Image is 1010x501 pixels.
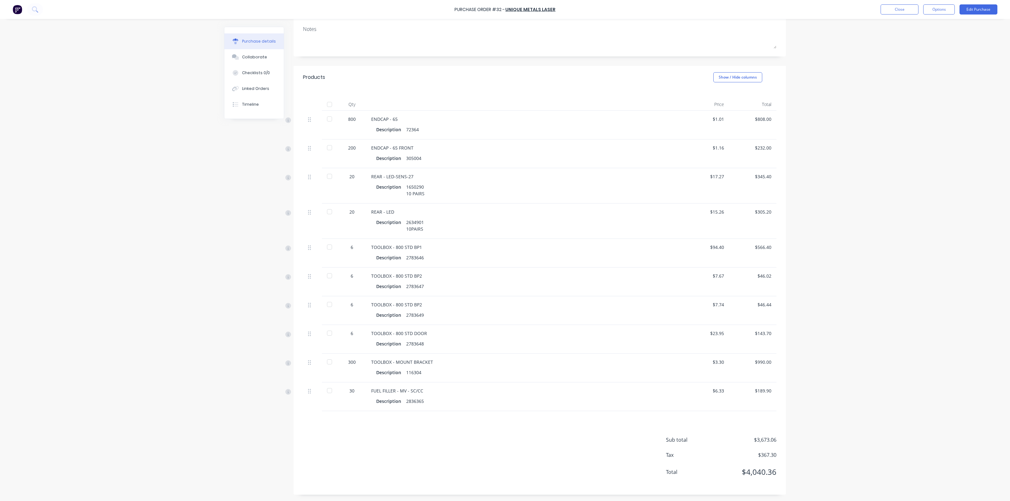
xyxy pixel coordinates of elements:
div: ENDCAP - 65 [371,116,677,122]
div: 2783649 [406,310,424,320]
div: FUEL FILLER - MV - SC/CC [371,387,677,394]
div: Description [376,253,406,262]
div: $1.16 [687,144,724,151]
button: Options [923,4,955,15]
button: Checklists 0/0 [224,65,284,81]
div: $232.00 [734,144,771,151]
div: TOOLBOX - 800 STD DOOR [371,330,677,337]
div: $46.44 [734,301,771,308]
div: $345.40 [734,173,771,180]
button: Linked Orders [224,81,284,97]
div: 2634901 10PAIRS [406,218,424,233]
div: Description [376,154,406,163]
div: 6 [343,301,361,308]
div: Price [682,98,729,111]
span: Tax [666,451,713,459]
div: TOOLBOX - 800 STD BP2 [371,301,677,308]
div: $566.40 [734,244,771,250]
div: REAR - LED [371,209,677,215]
div: 6 [343,244,361,250]
div: 30 [343,387,361,394]
div: Description [376,368,406,377]
div: Total [729,98,776,111]
button: Close [881,4,918,15]
div: $6.33 [687,387,724,394]
div: Products [303,74,325,81]
div: Description [376,397,406,406]
span: $367.30 [713,451,776,459]
div: $1.01 [687,116,724,122]
div: 2836365 [406,397,424,406]
div: $15.26 [687,209,724,215]
div: 2783647 [406,282,424,291]
span: Sub total [666,436,713,444]
div: $3.30 [687,359,724,365]
button: Show / Hide columns [713,72,762,82]
div: $808.00 [734,116,771,122]
button: Timeline [224,97,284,112]
div: $23.95 [687,330,724,337]
div: Description [376,125,406,134]
button: Purchase details [224,33,284,49]
div: Timeline [242,102,259,107]
div: 300 [343,359,361,365]
span: $3,673.06 [713,436,776,444]
div: Linked Orders [242,86,269,91]
div: Qty [338,98,366,111]
div: Description [376,218,406,227]
div: Notes [303,25,776,33]
span: $4,040.36 [713,466,776,478]
button: Collaborate [224,49,284,65]
div: $7.67 [687,273,724,279]
div: 1650290 10 PAIRS [406,182,425,198]
div: Checklists 0/0 [242,70,270,76]
div: $94.40 [687,244,724,250]
div: Description [376,339,406,348]
div: $990.00 [734,359,771,365]
button: Edit Purchase [959,4,997,15]
div: Collaborate [242,54,267,60]
div: $7.74 [687,301,724,308]
div: Purchase Order #32 - [454,6,505,13]
div: TOOLBOX - MOUNT BRACKET [371,359,677,365]
div: 20 [343,173,361,180]
div: 6 [343,273,361,279]
div: 200 [343,144,361,151]
div: Description [376,282,406,291]
div: Purchase details [242,38,276,44]
div: 2783646 [406,253,424,262]
div: $189.90 [734,387,771,394]
span: Total [666,468,713,476]
div: $46.02 [734,273,771,279]
div: 305004 [406,154,421,163]
div: 6 [343,330,361,337]
div: Description [376,310,406,320]
div: 116304 [406,368,421,377]
div: $143.70 [734,330,771,337]
div: ENDCAP - 65 FRONT [371,144,677,151]
div: Description [376,182,406,192]
div: TOOLBOX - 800 STD BP1 [371,244,677,250]
div: TOOLBOX - 800 STD BP2 [371,273,677,279]
img: Factory [13,5,22,14]
div: 72364 [406,125,419,134]
div: 2783648 [406,339,424,348]
div: 800 [343,116,361,122]
div: 20 [343,209,361,215]
div: $17.27 [687,173,724,180]
a: UNIQUE METALS LASER [505,6,555,13]
div: REAR - LED-SENS-27 [371,173,677,180]
div: $305.20 [734,209,771,215]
